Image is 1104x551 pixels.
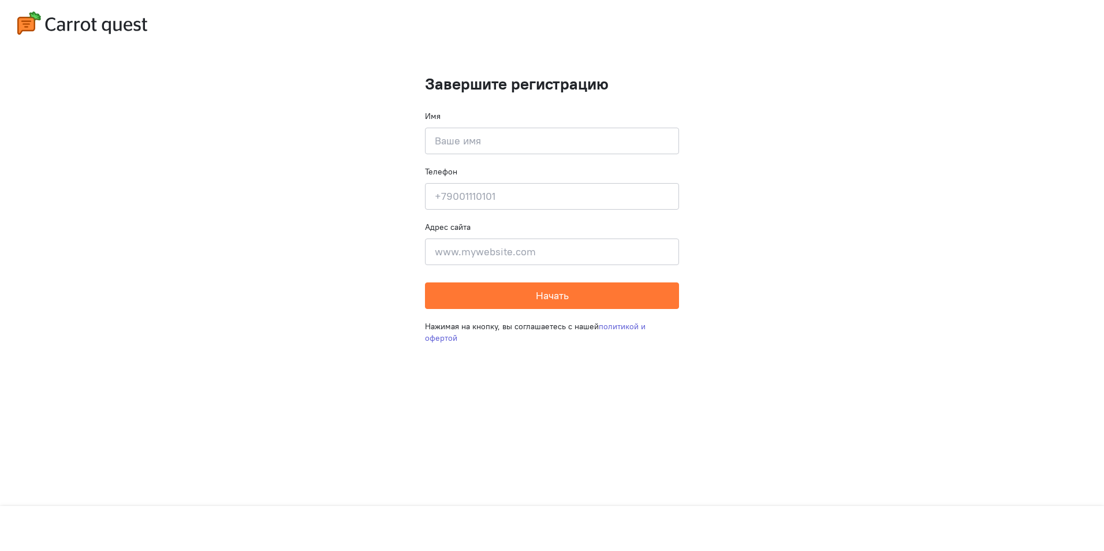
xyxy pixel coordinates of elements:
label: Адрес сайта [425,221,471,233]
label: Имя [425,110,441,122]
span: Начать [536,289,569,302]
a: политикой и офертой [425,321,646,343]
div: Нажимая на кнопку, вы соглашаетесь с нашей [425,309,679,355]
input: www.mywebsite.com [425,239,679,265]
button: Начать [425,282,679,309]
img: carrot-quest-logo.svg [17,12,147,35]
label: Телефон [425,166,457,177]
input: +79001110101 [425,183,679,210]
input: Ваше имя [425,128,679,154]
h1: Завершите регистрацию [425,75,679,93]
